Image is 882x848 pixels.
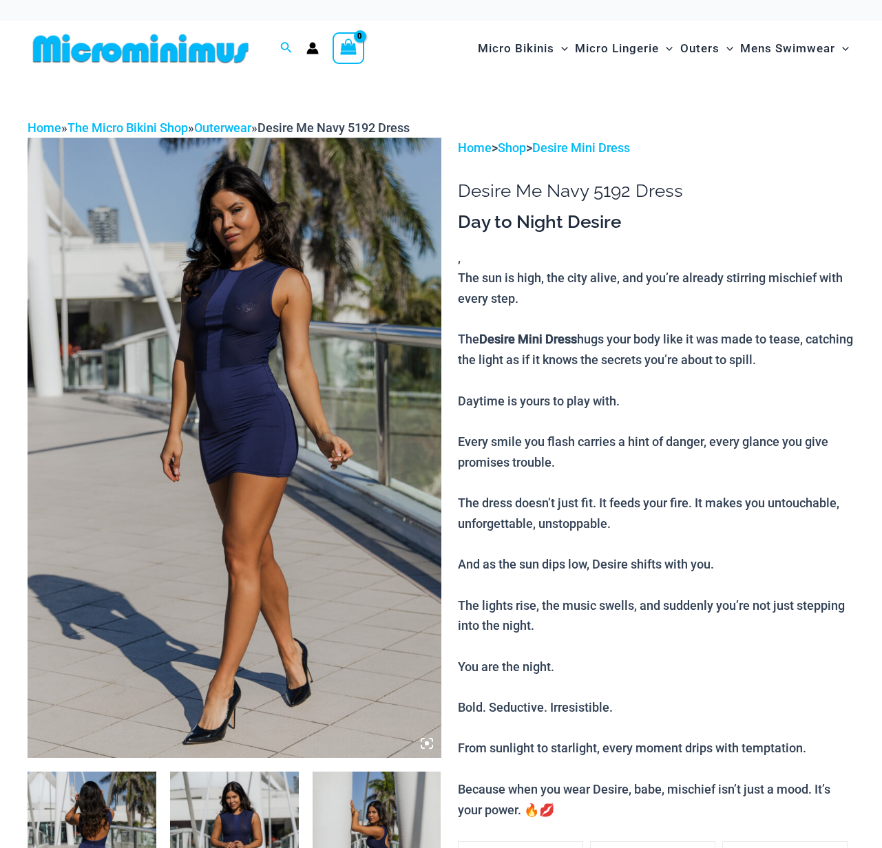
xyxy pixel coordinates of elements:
[474,28,571,70] a: Micro BikinisMenu ToggleMenu Toggle
[498,140,526,155] a: Shop
[554,31,568,66] span: Menu Toggle
[571,28,676,70] a: Micro LingerieMenu ToggleMenu Toggle
[737,28,852,70] a: Mens SwimwearMenu ToggleMenu Toggle
[28,120,410,135] span: » » »
[28,138,441,758] img: Desire Me Navy 5192 Dress
[458,268,854,820] p: The sun is high, the city alive, and you’re already stirring mischief with every step. The hugs y...
[67,120,188,135] a: The Micro Bikini Shop
[680,31,720,66] span: Outers
[659,31,673,66] span: Menu Toggle
[458,180,854,202] h1: Desire Me Navy 5192 Dress
[306,42,319,54] a: Account icon link
[478,31,554,66] span: Micro Bikinis
[458,140,492,155] a: Home
[479,332,577,346] b: Desire Mini Dress
[333,32,364,64] a: View Shopping Cart, empty
[458,138,854,158] p: > >
[835,31,849,66] span: Menu Toggle
[720,31,733,66] span: Menu Toggle
[472,25,854,72] nav: Site Navigation
[532,140,630,155] a: Desire Mini Dress
[28,33,254,64] img: MM SHOP LOGO FLAT
[677,28,737,70] a: OutersMenu ToggleMenu Toggle
[740,31,835,66] span: Mens Swimwear
[458,211,854,234] h3: Day to Night Desire
[575,31,659,66] span: Micro Lingerie
[28,120,61,135] a: Home
[458,211,854,820] div: ,
[194,120,251,135] a: Outerwear
[280,40,293,57] a: Search icon link
[258,120,410,135] span: Desire Me Navy 5192 Dress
